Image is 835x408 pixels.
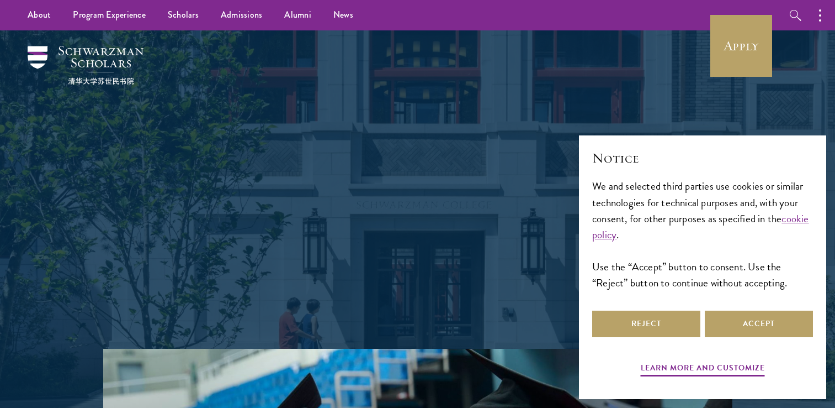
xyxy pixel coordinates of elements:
a: cookie policy [592,211,809,243]
button: Accept [705,311,813,337]
a: Apply [710,15,772,77]
div: We and selected third parties use cookies or similar technologies for technical purposes and, wit... [592,178,813,290]
button: Learn more and customize [641,361,765,378]
img: Schwarzman Scholars [28,46,143,85]
button: Reject [592,311,700,337]
h2: Notice [592,149,813,168]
